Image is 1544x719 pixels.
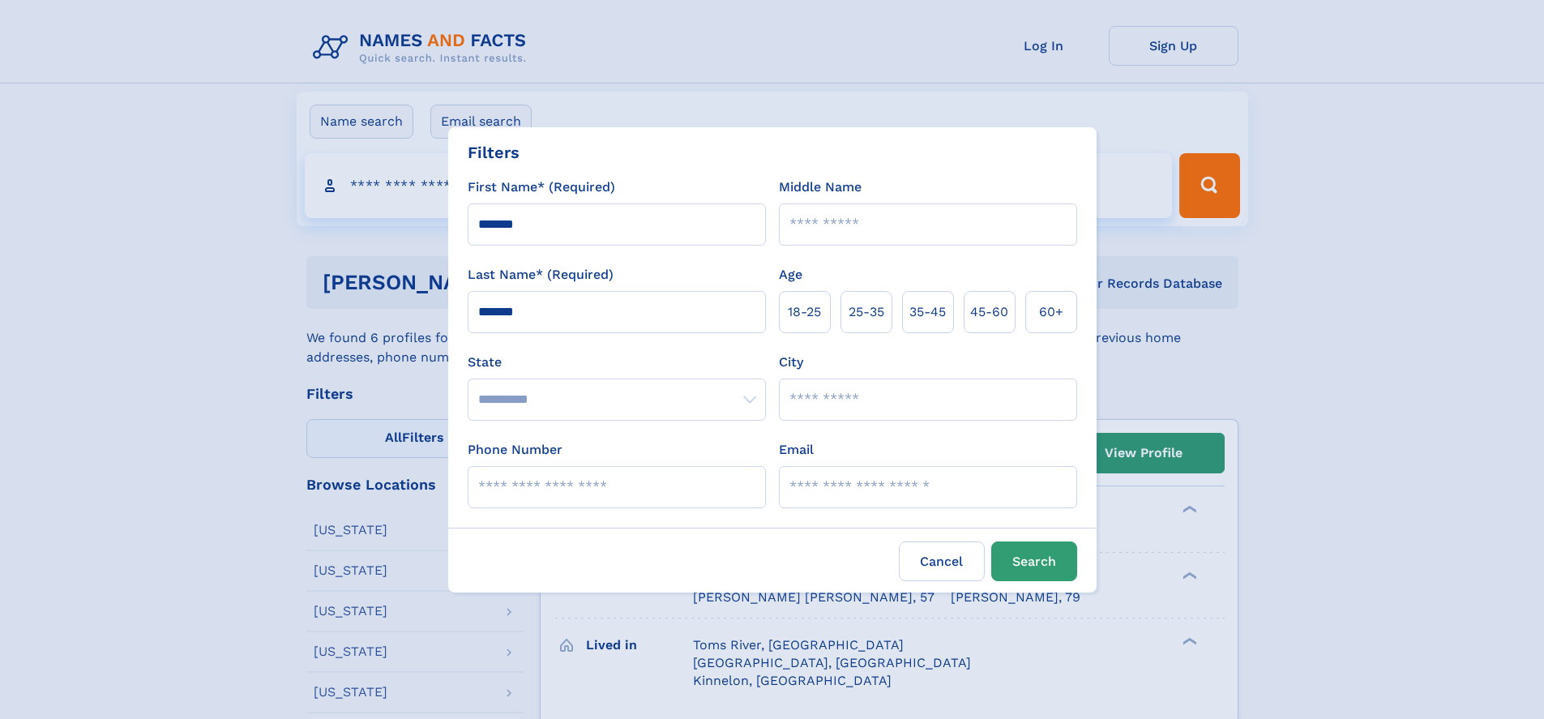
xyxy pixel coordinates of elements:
[788,302,821,322] span: 18‑25
[468,353,766,372] label: State
[779,265,802,285] label: Age
[899,541,985,581] label: Cancel
[779,353,803,372] label: City
[779,440,814,460] label: Email
[468,265,614,285] label: Last Name* (Required)
[970,302,1008,322] span: 45‑60
[991,541,1077,581] button: Search
[779,178,862,197] label: Middle Name
[468,440,562,460] label: Phone Number
[1039,302,1063,322] span: 60+
[468,140,520,165] div: Filters
[909,302,946,322] span: 35‑45
[468,178,615,197] label: First Name* (Required)
[849,302,884,322] span: 25‑35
